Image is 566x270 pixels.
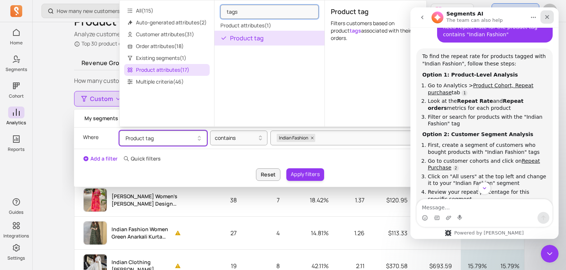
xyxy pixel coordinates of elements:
[119,131,207,146] button: Product tag
[6,41,142,232] div: To find the repeat rate for products tagged with "Indian Fashion", follow these steps:Option 1: P...
[17,106,136,120] li: Filter or search for products with the "Indian Fashion" tag
[17,75,136,88] li: Go to Analytics > tab
[17,75,123,88] a: Product Cohort, Repeat purchase
[74,15,156,28] h1: Product Cohort
[289,191,337,209] p: 18.42%
[12,64,107,70] b: Option 1: Product-Level Analysis
[68,175,80,187] button: Scroll to bottom
[6,41,142,233] div: Segments AI says…
[123,155,161,162] button: Quick filters
[74,76,525,85] p: How many customers from the cohort came back to make any repeat purchases over time, and did the ...
[246,191,289,209] p: 7
[492,3,539,19] button: 5 files ready
[230,34,264,43] span: Product tag
[17,91,113,104] b: Repeat orders
[6,120,26,126] p: Analytics
[124,5,210,17] span: All ( 115 )
[337,191,373,209] p: 1.37
[47,207,53,213] button: Start recording
[331,20,420,42] p: Filters customers based on product associated with their orders.
[350,27,361,34] mark: tags
[542,4,557,18] img: avatar
[214,31,324,45] button: Product tag
[182,224,246,242] p: 27
[74,40,269,47] p: Top 30 product cohorts displayed. Data displayed relatively.
[90,94,113,103] span: Custom
[43,158,49,164] a: Source reference 116658207:
[12,45,136,60] div: To find the repeat rate for products tagged with "Indian Fashion", follow these steps:
[124,64,210,76] span: Product attributes ( 17 )
[182,191,246,209] p: 38
[6,192,142,205] textarea: Message…
[47,91,83,97] b: Repeat Rate
[9,209,23,215] p: Guides
[8,195,24,217] button: Guides
[270,131,479,145] button: Indian Fashion
[111,226,170,240] p: Indian Fashion Women Green Anarkali Kurta And Pant Set With Dupatta
[17,150,136,164] li: Go to customer cohorts and click on
[17,90,136,104] li: Look at the and metrics for each product
[12,124,123,130] b: Option 2: Customer Segment Analysis
[41,4,171,18] button: How many new customers did I acquire this period?Ctrl+K
[541,245,559,263] iframe: Intercom live chat
[111,193,182,207] p: [PERSON_NAME] Women's [PERSON_NAME] Design Printed Flared Gown With Dupatta - Pink
[124,52,210,64] span: Existing segments ( 1 )
[84,189,107,212] img: cohort product
[35,207,41,213] button: Upload attachment
[256,168,280,181] button: Reset
[83,155,117,162] button: Add a filter
[124,40,210,52] span: Order attributes ( 18 )
[17,181,136,195] li: Review your repeat percentage for this specific segment
[17,151,130,163] a: Repeat Purchase
[289,224,337,242] p: 14.81%
[431,4,474,18] button: Earn $200
[246,224,289,242] p: 4
[124,28,210,40] span: Customer attributes ( 31 )
[475,4,490,18] button: Toggle dark mode
[74,56,138,70] a: Revenue growth
[10,40,23,46] p: Home
[373,191,416,209] p: $120.95
[80,112,123,124] button: My segments
[7,255,25,261] p: Settings
[124,17,210,28] span: Auto-generated attributes ( 2 )
[286,168,324,181] button: Apply filters
[220,5,319,19] input: Search...
[8,146,24,152] p: Reports
[127,205,139,216] button: Send a message…
[214,20,324,31] p: Product attributes ( 1 )
[131,155,161,162] p: Quick filters
[74,91,127,107] button: Custom
[51,83,57,89] a: Source reference 137832623:
[3,233,29,239] p: Integrations
[17,134,136,148] li: First, create a segment of customers who bought products with "Indian Fashion" tags
[9,93,24,99] p: Cohort
[373,224,416,242] p: $113.33
[337,224,373,242] p: 1.26
[331,6,420,17] p: Product tag
[84,222,107,244] img: cohort product
[11,207,17,213] button: Emoji picker
[74,30,269,38] p: Analyze customer profitability and follow-on spend by [PERSON_NAME].
[6,67,27,72] p: Segments
[57,7,143,15] p: How many new customers did I acquire this period?
[23,207,29,213] button: Gif picker
[277,134,309,142] span: Indian Fashion
[124,76,210,88] span: Multiple criteria ( 46 )
[410,7,559,239] iframe: Intercom live chat
[83,131,99,144] p: Where
[17,166,136,179] li: Click on "All users" at the top left and change it to your "Indian Fashion" segment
